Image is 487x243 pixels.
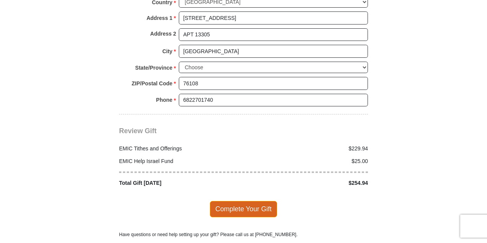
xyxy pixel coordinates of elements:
div: $229.94 [243,145,372,153]
strong: ZIP/Postal Code [132,78,173,89]
strong: Address 2 [150,28,176,39]
p: Have questions or need help setting up your gift? Please call us at [PHONE_NUMBER]. [119,231,368,238]
div: $25.00 [243,157,372,165]
div: EMIC Tithes and Offerings [115,145,244,153]
div: EMIC Help Israel Fund [115,157,244,165]
span: Review Gift [119,127,157,135]
strong: City [162,46,172,57]
strong: Phone [156,95,173,105]
div: Total Gift [DATE] [115,179,244,187]
span: Complete Your Gift [210,201,278,217]
div: $254.94 [243,179,372,187]
strong: Address 1 [147,13,173,23]
strong: State/Province [135,62,172,73]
